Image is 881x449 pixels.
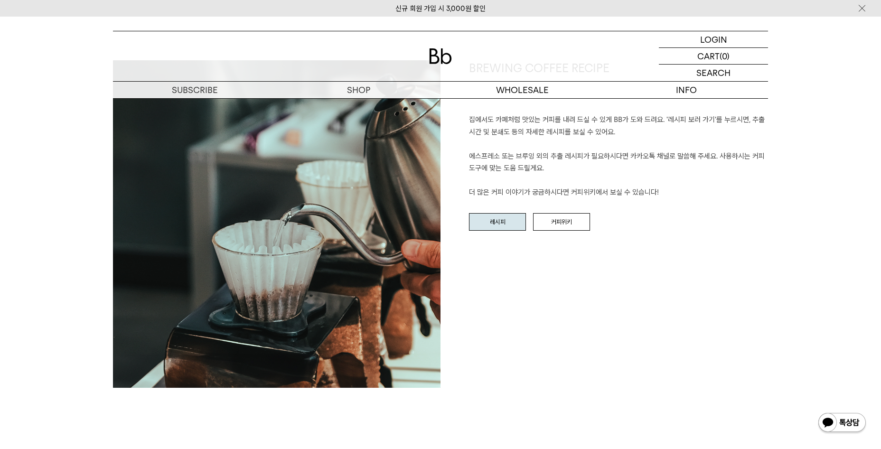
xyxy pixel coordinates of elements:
img: a9080350f8f7d047e248a4ae6390d20f_153659.jpg [113,60,440,388]
p: WHOLESALE [440,82,604,98]
a: SHOP [277,82,440,98]
p: (0) [720,48,730,64]
img: 로고 [429,48,452,64]
p: INFO [604,82,768,98]
p: 집에서도 카페처럼 맛있는 커피를 내려 드실 ﻿수 있게 BB가 도와 드려요. '레시피 보러 가기'를 누르시면, 추출 시간 및 분쇄도 등의 자세한 레시피를 보실 수 있어요. 에스... [469,114,768,199]
p: CART [697,48,720,64]
p: LOGIN [700,31,727,47]
a: 신규 회원 가입 시 3,000원 할인 [395,4,486,13]
a: CART (0) [659,48,768,65]
a: 커피위키 [533,213,590,231]
a: LOGIN [659,31,768,48]
img: 카카오톡 채널 1:1 채팅 버튼 [817,412,867,435]
a: SUBSCRIBE [113,82,277,98]
a: 레시피 [469,213,526,231]
p: SEARCH [696,65,731,81]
